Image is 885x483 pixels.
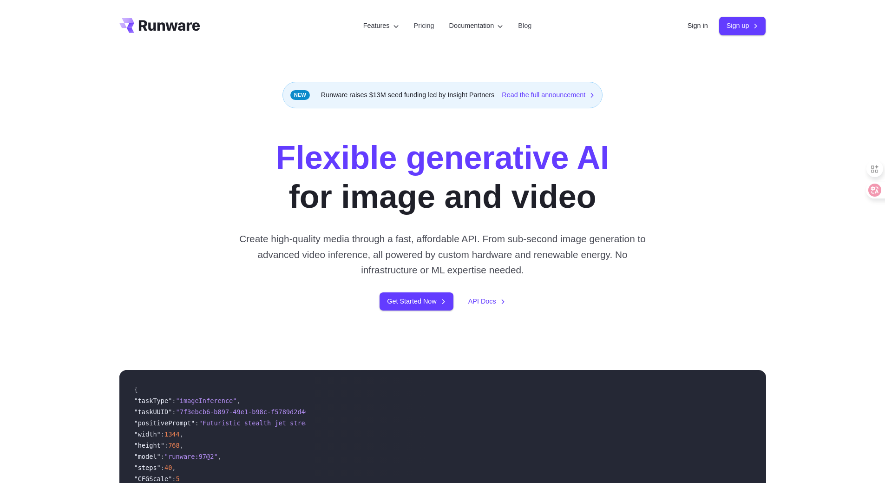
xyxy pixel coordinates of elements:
[195,419,198,427] span: :
[164,430,180,438] span: 1344
[164,464,172,471] span: 40
[176,408,321,416] span: "7f3ebcb6-b897-49e1-b98c-f5789d2d40d7"
[172,475,176,483] span: :
[134,419,195,427] span: "positivePrompt"
[719,17,766,35] a: Sign up
[134,386,138,393] span: {
[134,397,172,404] span: "taskType"
[134,408,172,416] span: "taskUUID"
[688,20,708,31] a: Sign in
[164,442,168,449] span: :
[236,397,240,404] span: ,
[180,442,184,449] span: ,
[518,20,531,31] a: Blog
[380,292,453,311] a: Get Started Now
[449,20,504,31] label: Documentation
[282,82,603,108] div: Runware raises $13M seed funding led by Insight Partners
[275,138,609,216] h1: for image and video
[134,430,161,438] span: "width"
[363,20,399,31] label: Features
[164,453,218,460] span: "runware:97@2"
[414,20,434,31] a: Pricing
[275,139,609,176] strong: Flexible generative AI
[236,231,649,278] p: Create high-quality media through a fast, affordable API. From sub-second image generation to adv...
[172,397,176,404] span: :
[134,475,172,483] span: "CFGScale"
[199,419,545,427] span: "Futuristic stealth jet streaking through a neon-lit cityscape with glowing purple exhaust"
[134,453,161,460] span: "model"
[176,475,180,483] span: 5
[161,464,164,471] span: :
[119,18,200,33] a: Go to /
[176,397,237,404] span: "imageInference"
[180,430,184,438] span: ,
[172,408,176,416] span: :
[168,442,180,449] span: 768
[218,453,222,460] span: ,
[468,296,505,307] a: API Docs
[161,430,164,438] span: :
[502,90,595,100] a: Read the full announcement
[161,453,164,460] span: :
[134,442,164,449] span: "height"
[172,464,176,471] span: ,
[134,464,161,471] span: "steps"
